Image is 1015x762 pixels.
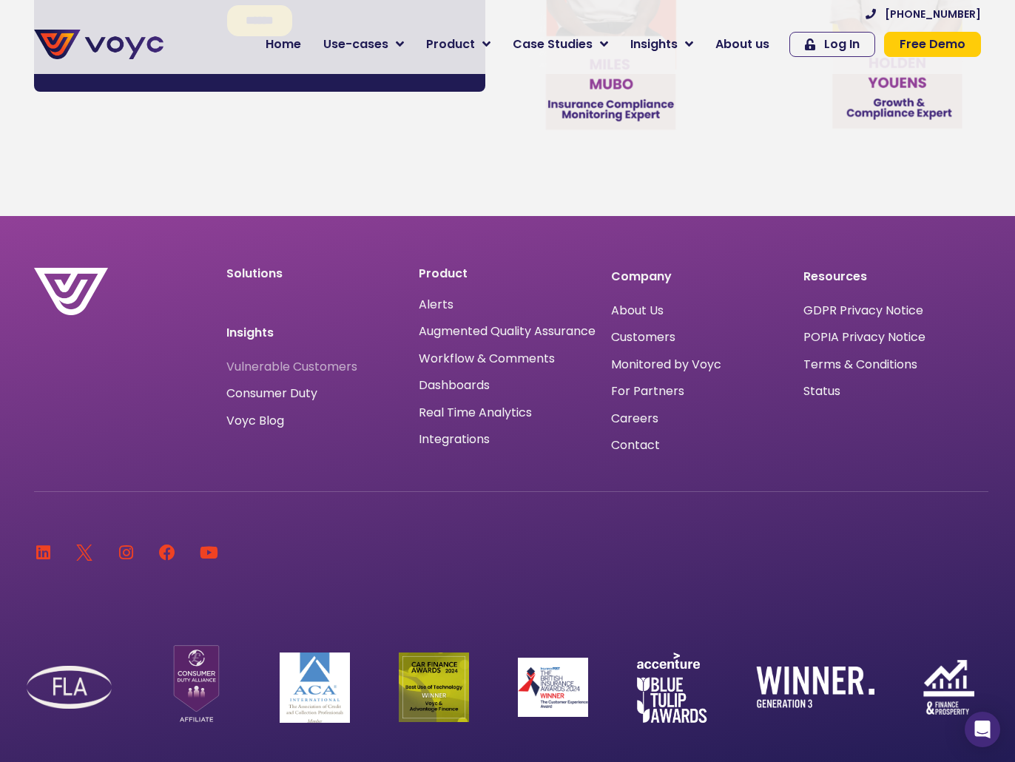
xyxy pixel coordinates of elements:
a: About us [704,30,780,59]
span: Job title [196,120,246,137]
img: winner-generation [756,667,874,708]
span: Case Studies [513,36,593,53]
a: Vulnerable Customers [226,361,357,373]
p: Company [611,268,789,286]
img: finance-and-prosperity [923,660,974,714]
span: Phone [196,59,233,76]
span: Use-cases [323,36,388,53]
a: Use-cases [312,30,415,59]
span: Log In [824,38,860,50]
span: Free Demo [900,38,965,50]
a: Home [254,30,312,59]
a: [PHONE_NUMBER] [866,9,981,19]
span: About us [715,36,769,53]
img: voyc-full-logo [34,30,163,59]
a: Consumer Duty [226,388,317,399]
div: Open Intercom Messenger [965,712,1000,747]
a: Product [415,30,502,59]
a: Free Demo [884,32,981,57]
a: Insights [619,30,704,59]
img: accenture-blue-tulip-awards [637,653,707,723]
a: Case Studies [502,30,619,59]
span: Product [426,36,475,53]
p: Product [419,268,596,280]
a: Privacy Policy [305,308,374,323]
img: FLA Logo [27,666,112,709]
span: Insights [630,36,678,53]
a: Solutions [226,265,283,282]
a: Augmented Quality Assurance [419,324,596,338]
img: ACA [280,653,350,723]
p: Insights [226,324,404,342]
img: Car Finance Winner logo [399,653,469,722]
p: Resources [803,268,981,286]
span: [PHONE_NUMBER] [885,9,981,19]
span: Home [266,36,301,53]
a: Log In [789,32,875,57]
